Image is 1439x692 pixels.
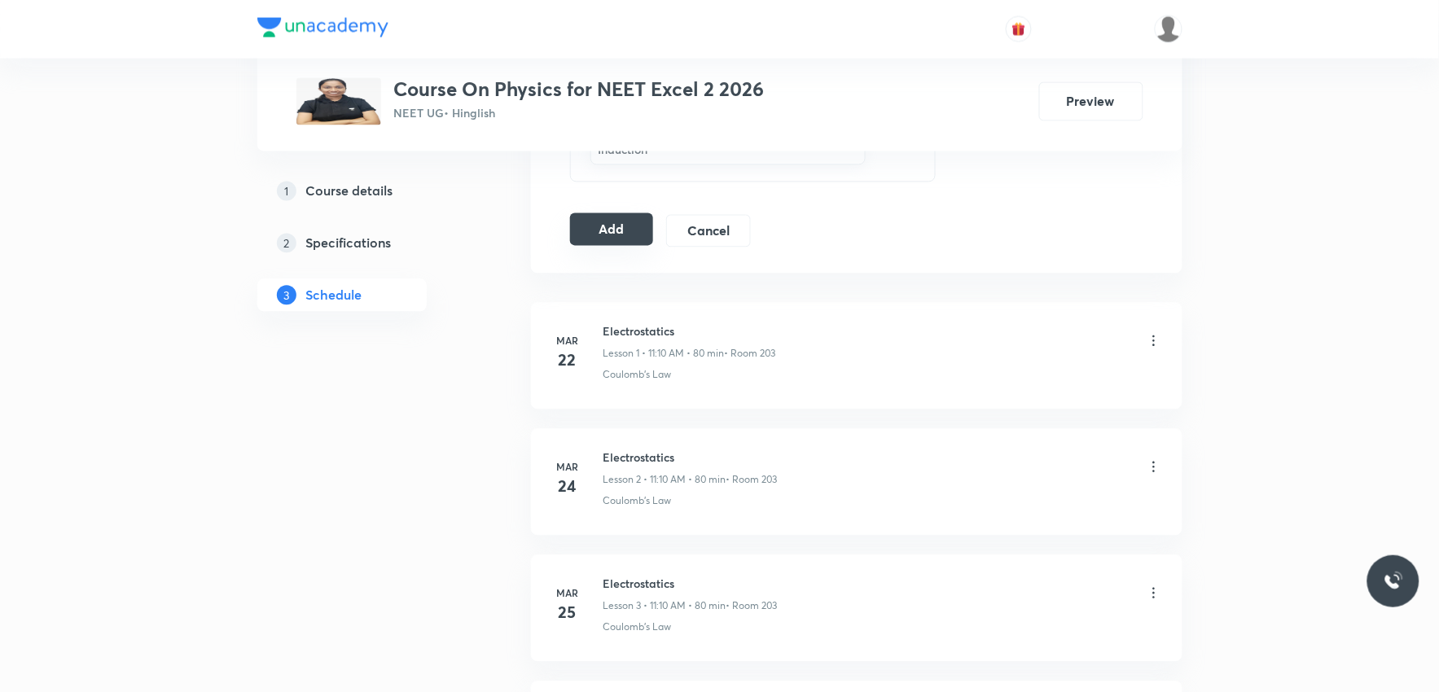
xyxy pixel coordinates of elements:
[1011,22,1026,37] img: avatar
[277,234,296,253] p: 2
[603,347,725,361] p: Lesson 1 • 11:10 AM • 80 min
[603,323,776,340] h6: Electrostatics
[551,348,584,373] h4: 22
[603,494,672,509] p: Coulomb's Law
[306,182,393,201] h5: Course details
[725,347,776,361] p: • Room 203
[726,473,778,488] p: • Room 203
[603,449,778,466] h6: Electrostatics
[1039,82,1143,121] button: Preview
[394,78,765,102] h3: Course On Physics for NEET Excel 2 2026
[257,175,479,208] a: 1Course details
[570,213,654,246] button: Add
[666,215,750,247] button: Cancel
[603,473,726,488] p: Lesson 2 • 11:10 AM • 80 min
[551,601,584,625] h4: 25
[603,368,672,383] p: Coulomb's Law
[277,182,296,201] p: 1
[306,234,392,253] h5: Specifications
[551,334,584,348] h6: Mar
[277,286,296,305] p: 3
[603,620,672,635] p: Coulomb's Law
[726,599,778,614] p: • Room 203
[394,105,765,122] p: NEET UG • Hinglish
[306,286,362,305] h5: Schedule
[1155,15,1182,43] img: Arvind Bhargav
[551,475,584,499] h4: 24
[257,18,388,42] a: Company Logo
[603,576,778,593] h6: Electrostatics
[603,599,726,614] p: Lesson 3 • 11:10 AM • 80 min
[551,586,584,601] h6: Mar
[551,460,584,475] h6: Mar
[257,227,479,260] a: 2Specifications
[1384,572,1403,591] img: ttu
[257,18,388,37] img: Company Logo
[296,78,381,125] img: 93f3d4e13ec34f58ae303f7c67eb1d1b.jpg
[1006,16,1032,42] button: avatar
